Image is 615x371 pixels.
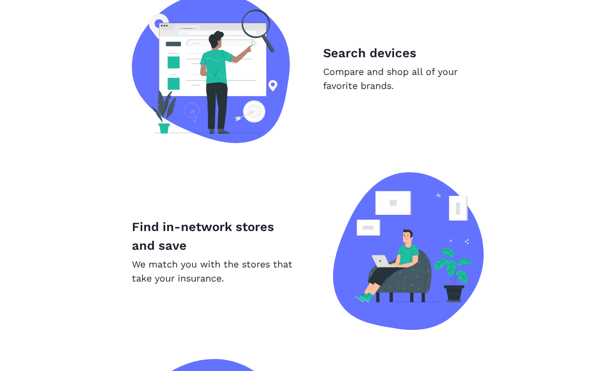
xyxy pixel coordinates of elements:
[132,218,300,255] p: Find in-network stores and save
[333,172,484,330] img: Find in-network stores and save image
[323,65,484,93] p: Compare and shop all of your favorite brands.
[323,44,484,62] p: Search devices
[132,257,300,285] p: We match you with the stores that take your insurance.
